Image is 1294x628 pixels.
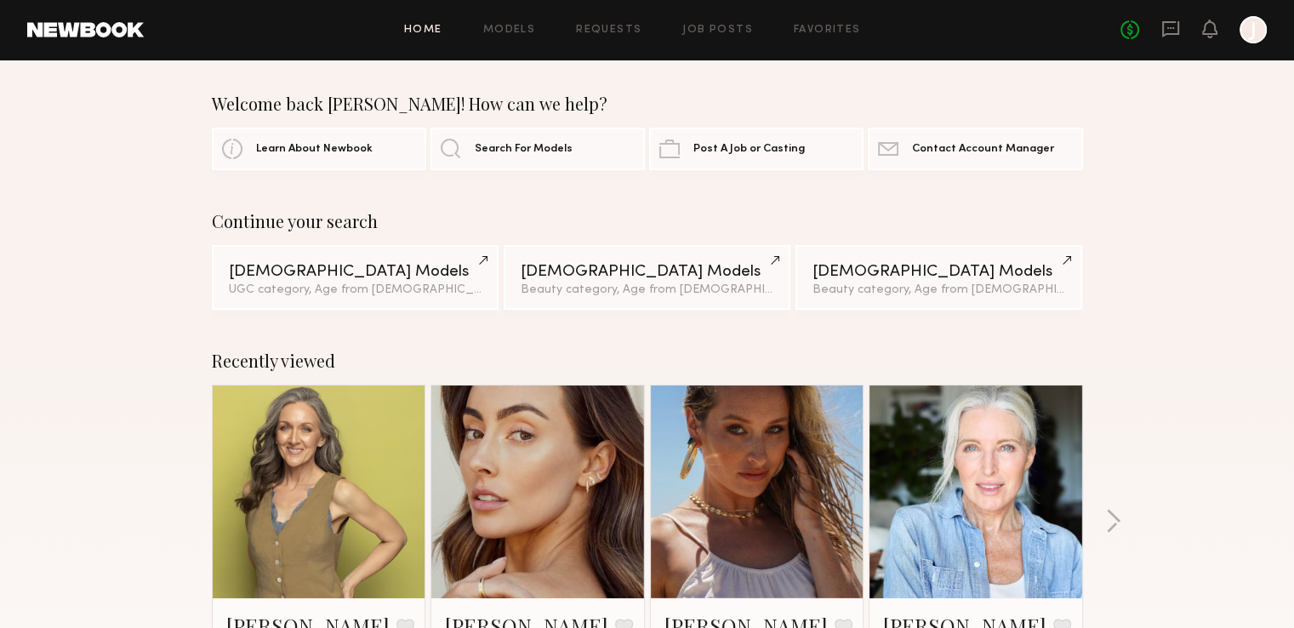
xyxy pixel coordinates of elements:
a: J [1240,16,1267,43]
div: Beauty category, Age from [DEMOGRAPHIC_DATA]. [521,284,773,296]
div: Beauty category, Age from [DEMOGRAPHIC_DATA]. [812,284,1065,296]
span: Contact Account Manager [912,144,1054,155]
a: [DEMOGRAPHIC_DATA] ModelsBeauty category, Age from [DEMOGRAPHIC_DATA]. [504,245,790,310]
span: Post A Job or Casting [693,144,805,155]
span: Search For Models [475,144,573,155]
a: [DEMOGRAPHIC_DATA] ModelsBeauty category, Age from [DEMOGRAPHIC_DATA]. [795,245,1082,310]
span: Learn About Newbook [256,144,373,155]
div: Welcome back [PERSON_NAME]! How can we help? [212,94,1083,114]
div: [DEMOGRAPHIC_DATA] Models [812,264,1065,280]
a: Models [483,25,535,36]
div: Recently viewed [212,351,1083,371]
a: Contact Account Manager [868,128,1082,170]
a: Learn About Newbook [212,128,426,170]
a: Requests [576,25,641,36]
div: UGC category, Age from [DEMOGRAPHIC_DATA]. [229,284,482,296]
div: Continue your search [212,211,1083,231]
a: Search For Models [430,128,645,170]
a: Home [404,25,442,36]
a: Job Posts [682,25,753,36]
a: Post A Job or Casting [649,128,864,170]
div: [DEMOGRAPHIC_DATA] Models [229,264,482,280]
a: [DEMOGRAPHIC_DATA] ModelsUGC category, Age from [DEMOGRAPHIC_DATA]. [212,245,499,310]
div: [DEMOGRAPHIC_DATA] Models [521,264,773,280]
a: Favorites [794,25,861,36]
